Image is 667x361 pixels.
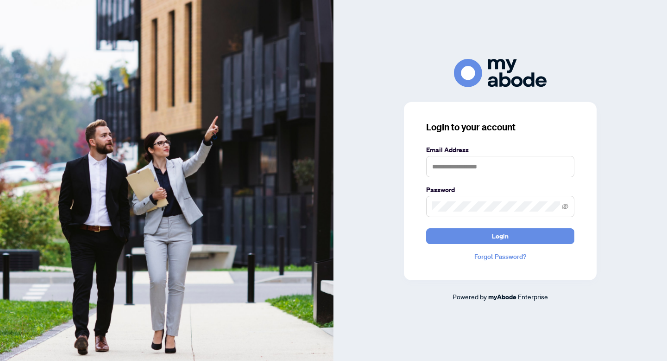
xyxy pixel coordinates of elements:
[488,292,516,302] a: myAbode
[426,121,574,134] h3: Login to your account
[426,228,574,244] button: Login
[454,59,547,87] img: ma-logo
[492,229,509,244] span: Login
[562,203,568,210] span: eye-invisible
[426,145,574,155] label: Email Address
[426,185,574,195] label: Password
[518,292,548,301] span: Enterprise
[426,251,574,262] a: Forgot Password?
[453,292,487,301] span: Powered by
